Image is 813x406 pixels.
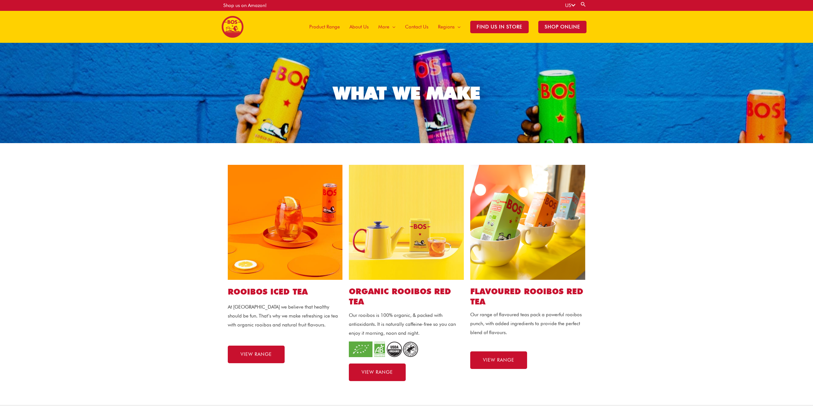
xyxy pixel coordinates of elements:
img: BOS United States [222,16,243,38]
a: US [565,3,575,8]
span: VIEW RANGE [241,352,272,357]
img: peach [228,165,343,280]
span: VIEW RANGE [362,370,393,375]
a: VIEW RANGE [228,346,285,363]
img: hot-tea-2-copy [349,165,464,280]
a: Regions [433,11,465,43]
span: About Us [349,17,369,36]
a: Product Range [304,11,345,43]
a: Contact Us [400,11,433,43]
a: SHOP ONLINE [533,11,591,43]
span: SHOP ONLINE [538,21,587,33]
p: Our rooibos is 100% organic, & packed with antioxidants. It is naturally caffeine-free so you can... [349,311,464,338]
span: Product Range [309,17,340,36]
span: Regions [438,17,455,36]
span: Find Us in Store [470,21,529,33]
span: More [378,17,389,36]
nav: Site Navigation [300,11,591,43]
h2: FLAVOURED ROOIBOS RED TEA [470,286,585,307]
a: More [373,11,400,43]
a: VIEW RANGE [349,364,406,381]
h2: ORGANIC ROOIBOS RED TEA [349,286,464,307]
p: At [GEOGRAPHIC_DATA] we believe that healthy should be fun. That’s why we make refreshing ice tea... [228,303,343,330]
span: Contact Us [405,17,428,36]
div: WHAT WE MAKE [333,84,480,102]
span: VIEW RANGE [483,358,514,363]
a: Find Us in Store [465,11,533,43]
a: Search button [580,1,587,7]
p: Our range of flavoured teas pack a powerful rooibos punch, with added ingredients to provide the ... [470,310,585,337]
h1: ROOIBOS ICED TEA [228,286,343,297]
img: organic_2 [349,341,420,357]
a: About Us [345,11,373,43]
a: VIEW RANGE [470,351,527,369]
